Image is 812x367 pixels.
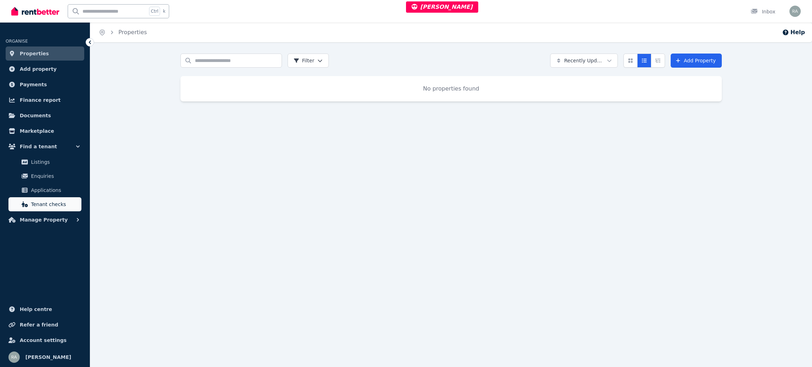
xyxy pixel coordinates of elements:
[20,96,61,104] span: Finance report
[8,352,20,363] img: Rochelle Alvarez
[671,54,722,68] a: Add Property
[20,127,54,135] span: Marketplace
[6,213,84,227] button: Manage Property
[20,216,68,224] span: Manage Property
[651,54,665,68] button: Expanded list view
[751,8,775,15] div: Inbox
[31,158,79,166] span: Listings
[8,155,81,169] a: Listings
[31,172,79,180] span: Enquiries
[149,7,160,16] span: Ctrl
[20,336,67,344] span: Account settings
[6,124,84,138] a: Marketplace
[20,65,57,73] span: Add property
[25,353,71,361] span: [PERSON_NAME]
[20,321,58,329] span: Refer a friend
[6,318,84,332] a: Refer a friend
[11,6,59,17] img: RentBetter
[6,93,84,107] a: Finance report
[8,169,81,183] a: Enquiries
[789,6,801,17] img: Rochelle Alvarez
[20,80,47,89] span: Payments
[20,305,52,313] span: Help centre
[189,85,713,93] p: No properties found
[90,23,155,42] nav: Breadcrumb
[8,197,81,211] a: Tenant checks
[294,57,314,64] span: Filter
[623,54,665,68] div: View options
[8,183,81,197] a: Applications
[782,28,805,37] button: Help
[118,29,147,36] a: Properties
[412,4,473,10] span: [PERSON_NAME]
[6,139,84,154] button: Find a tenant
[6,46,84,61] a: Properties
[6,39,28,44] span: ORGANISE
[20,142,57,151] span: Find a tenant
[20,49,49,58] span: Properties
[6,108,84,123] a: Documents
[564,57,604,64] span: Recently Updated
[163,8,165,14] span: k
[20,111,51,120] span: Documents
[637,54,651,68] button: Compact list view
[623,54,638,68] button: Card view
[6,302,84,316] a: Help centre
[6,77,84,92] a: Payments
[31,186,79,194] span: Applications
[6,62,84,76] a: Add property
[6,333,84,347] a: Account settings
[550,54,618,68] button: Recently Updated
[31,200,79,209] span: Tenant checks
[288,54,329,68] button: Filter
